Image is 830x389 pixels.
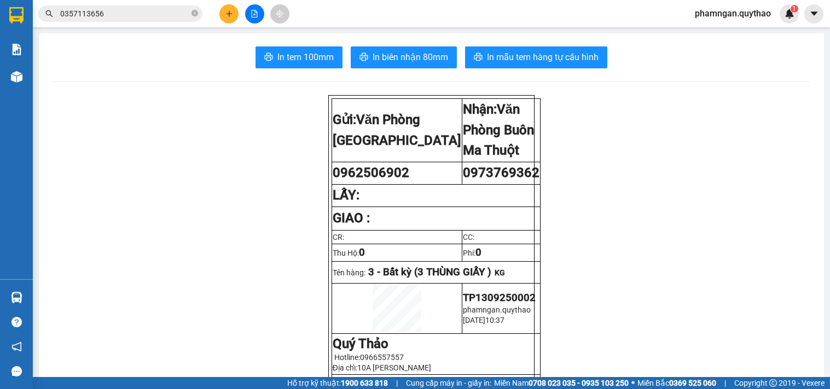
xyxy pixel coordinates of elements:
button: printerIn tem 100mm [256,46,343,68]
span: Văn Phòng [GEOGRAPHIC_DATA] [333,112,461,148]
span: printer [474,52,483,63]
button: file-add [245,4,264,23]
button: plus [219,4,239,23]
span: 0973769362 [463,165,539,180]
span: close-circle [191,9,198,19]
strong: 0708 023 035 - 0935 103 250 [529,379,629,387]
span: close-circle [191,10,198,16]
span: Miền Bắc [637,377,716,389]
span: caret-down [809,9,819,19]
input: Tìm tên, số ĐT hoặc mã đơn [60,8,189,20]
td: CR: [332,230,462,244]
strong: GIAO : [333,210,370,226]
span: In biên nhận 80mm [373,50,448,64]
span: Địa chỉ: [333,363,431,372]
span: file-add [251,10,258,17]
span: In mẫu tem hàng tự cấu hình [487,50,599,64]
strong: 0369 525 060 [669,379,716,387]
span: In tem 100mm [277,50,334,64]
span: message [11,366,22,376]
span: search [45,10,53,17]
span: 0 [359,246,365,258]
img: icon-new-feature [785,9,794,19]
button: aim [270,4,289,23]
strong: LẤY: [333,187,359,203]
span: phamngan.quythao [686,7,780,20]
strong: Nhận: [463,102,534,158]
span: 0966557557 [360,353,404,362]
span: Miền Nam [494,377,629,389]
span: printer [359,52,368,63]
span: | [396,377,398,389]
span: phamngan.quythao [463,305,531,314]
span: Hỗ trợ kỹ thuật: [287,377,388,389]
strong: Gửi: [333,112,461,148]
span: 10A [PERSON_NAME] [357,363,431,372]
span: 0 [475,246,481,258]
span: question-circle [11,317,22,327]
span: KG [495,268,505,277]
span: Hotline: [334,353,404,362]
sup: 1 [791,5,798,13]
p: Tên hàng: [333,266,539,278]
strong: 1900 633 818 [341,379,388,387]
span: 10:37 [485,316,504,325]
td: CC: [462,230,540,244]
span: copyright [769,379,777,387]
span: Văn Phòng Buôn Ma Thuột [463,102,534,158]
td: Phát triển bởi [DOMAIN_NAME] [332,374,540,388]
span: TP1309250002 [463,292,536,304]
span: 0962506902 [333,165,409,180]
strong: Quý Thảo [333,336,388,351]
span: | [724,377,726,389]
span: ⚪️ [631,381,635,385]
span: [DATE] [463,316,485,325]
span: plus [225,10,233,17]
span: printer [264,52,273,63]
span: aim [276,10,283,17]
span: notification [11,341,22,352]
span: Cung cấp máy in - giấy in: [406,377,491,389]
img: warehouse-icon [11,292,22,303]
img: solution-icon [11,44,22,55]
span: 3 - Bất kỳ (3 THÙNG GIẤY ) [368,266,491,278]
img: warehouse-icon [11,71,22,82]
button: caret-down [804,4,823,23]
td: Phí: [462,244,540,261]
img: logo-vxr [9,7,24,23]
button: printerIn biên nhận 80mm [351,46,457,68]
span: 1 [792,5,796,13]
button: printerIn mẫu tem hàng tự cấu hình [465,46,607,68]
td: Thu Hộ: [332,244,462,261]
